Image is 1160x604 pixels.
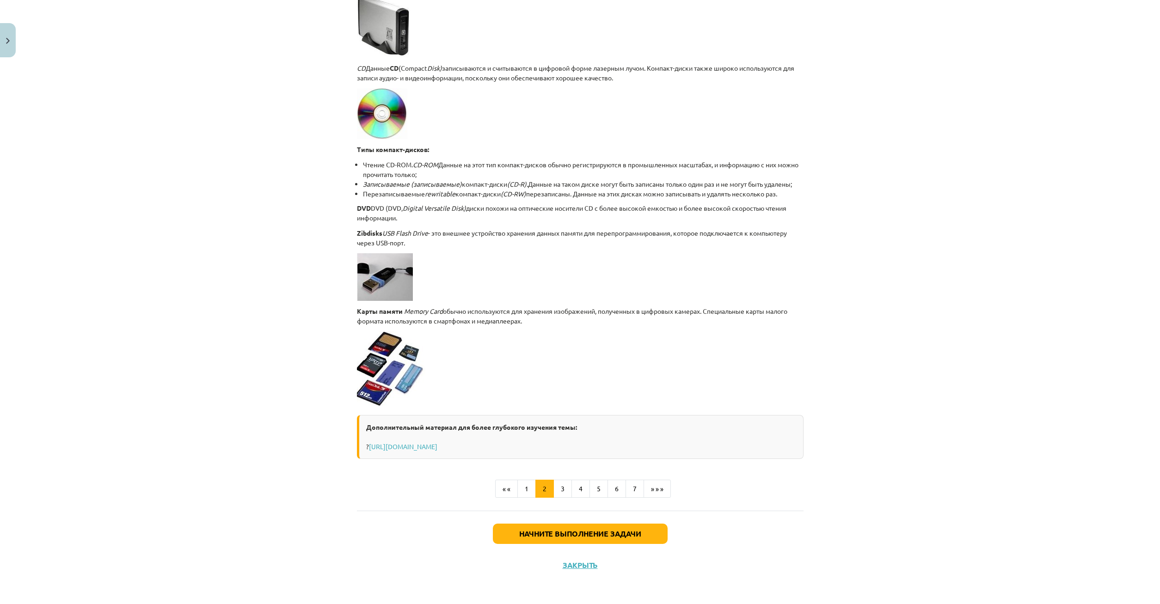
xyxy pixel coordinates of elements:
[507,180,528,188] em: (CD-R).
[403,204,466,212] em: Digital Versatile Disk)
[404,307,443,315] em: Memory Card
[517,480,536,498] button: 1
[369,442,437,451] a: [URL][DOMAIN_NAME]
[571,480,590,498] button: 4
[493,524,668,544] button: Начните выполнение задачи
[495,480,518,498] button: « «
[363,160,804,179] li: Чтение CD-ROM. Данные на этот тип компакт-дисков обычно регистрируются в промышленных масштабах, ...
[501,189,526,198] em: (CD-RW)
[363,180,462,188] em: Записываемые (записываемые)
[413,160,438,169] em: CD-ROM
[560,561,601,570] button: Закрыть
[626,480,644,498] button: 7
[535,480,554,498] button: 2
[390,64,399,72] strong: CD
[589,480,608,498] button: 5
[644,480,671,498] button: » » »
[357,415,804,459] div: ?
[363,179,804,189] li: компакт-диски Данные на таком диске могут быть записаны только один раз и не могут быть удалены;
[404,238,405,247] em: .
[357,204,371,212] strong: DVD
[427,64,442,72] em: Disk)
[357,228,804,248] p: - это внешнее устройство хранения данных памяти для перепрограммирования, которое подключается к ...
[553,480,572,498] button: 3
[357,306,804,326] p: обычно используются для хранения изображений, полученных в цифровых камерах. Специальные карты ма...
[425,189,455,198] em: rewritable
[357,203,804,223] p: DVD (DVD, диски похожи на оптические носители CD с более высокой емкостью и более высокой скорост...
[357,229,382,237] strong: Zibdisks
[357,480,804,498] nav: Пример навигации по странице
[357,145,429,153] strong: Типы компакт-дисков:
[6,38,10,44] img: icon-close-lesson-0947bae3869378f0d4975bcd49f059093ad1ed9edebbc8119c70593378902aed.svg
[366,423,577,431] strong: Дополнительный материал для более глубокого изучения темы:
[357,307,403,315] strong: Карты памяти
[357,64,366,72] em: CD
[363,189,804,199] li: Перезаписываемые компакт-диски перезаписаны. Данные на этих дисках можно записывать и удалять нес...
[357,63,804,83] p: Данные (Compact записываются и считываются в цифровой форме лазерным лучом. Компакт-диски также ш...
[608,480,626,498] button: 6
[382,229,428,237] em: USB Flash Drive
